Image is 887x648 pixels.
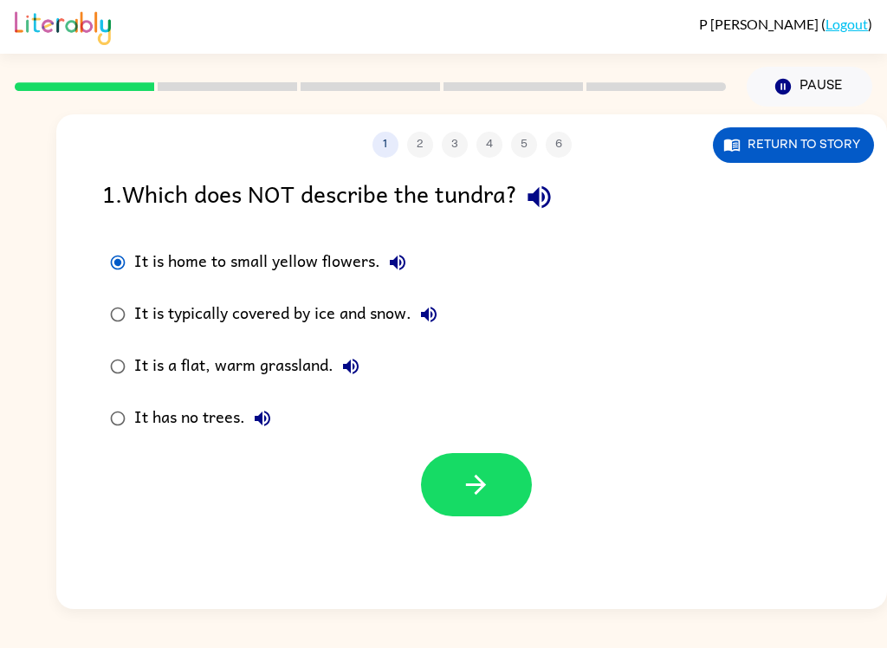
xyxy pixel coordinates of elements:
div: ( ) [699,16,872,32]
button: It has no trees. [245,401,280,436]
button: It is typically covered by ice and snow. [411,297,446,332]
div: It is typically covered by ice and snow. [134,297,446,332]
span: P [PERSON_NAME] [699,16,821,32]
button: Pause [747,67,872,107]
button: 1 [372,132,398,158]
div: It has no trees. [134,401,280,436]
div: It is home to small yellow flowers. [134,245,415,280]
button: Return to story [713,127,874,163]
a: Logout [825,16,868,32]
button: It is a flat, warm grassland. [333,349,368,384]
button: It is home to small yellow flowers. [380,245,415,280]
div: 1 . Which does NOT describe the tundra? [102,175,841,219]
div: It is a flat, warm grassland. [134,349,368,384]
img: Literably [15,7,111,45]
